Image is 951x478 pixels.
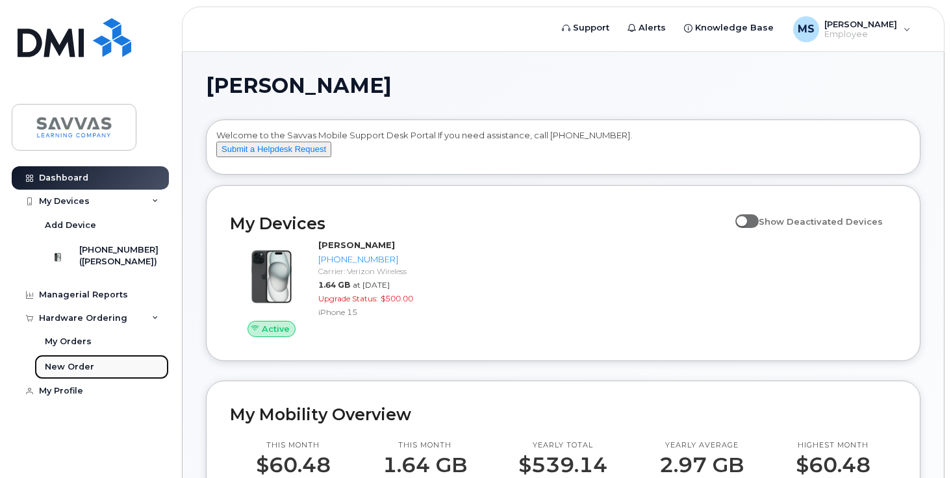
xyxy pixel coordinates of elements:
[318,266,437,277] div: Carrier: Verizon Wireless
[230,239,442,338] a: Active[PERSON_NAME][PHONE_NUMBER]Carrier: Verizon Wireless1.64 GBat [DATE]Upgrade Status:$500.00i...
[206,76,392,95] span: [PERSON_NAME]
[383,453,467,477] p: 1.64 GB
[318,294,378,303] span: Upgrade Status:
[318,280,350,290] span: 1.64 GB
[216,129,910,170] div: Welcome to the Savvas Mobile Support Desk Portal If you need assistance, call [PHONE_NUMBER].
[230,405,896,424] h2: My Mobility Overview
[318,240,395,250] strong: [PERSON_NAME]
[796,440,870,451] p: Highest month
[518,453,607,477] p: $539.14
[262,323,290,335] span: Active
[383,440,467,451] p: This month
[216,144,331,154] a: Submit a Helpdesk Request
[256,440,331,451] p: This month
[240,245,303,308] img: iPhone_15_Black.png
[735,209,746,220] input: Show Deactivated Devices
[256,453,331,477] p: $60.48
[318,253,437,266] div: [PHONE_NUMBER]
[659,453,744,477] p: 2.97 GB
[318,307,437,318] div: iPhone 15
[759,216,883,227] span: Show Deactivated Devices
[230,214,729,233] h2: My Devices
[894,421,941,468] iframe: Messenger Launcher
[353,280,390,290] span: at [DATE]
[796,453,870,477] p: $60.48
[659,440,744,451] p: Yearly average
[381,294,413,303] span: $500.00
[518,440,607,451] p: Yearly total
[216,142,331,158] button: Submit a Helpdesk Request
